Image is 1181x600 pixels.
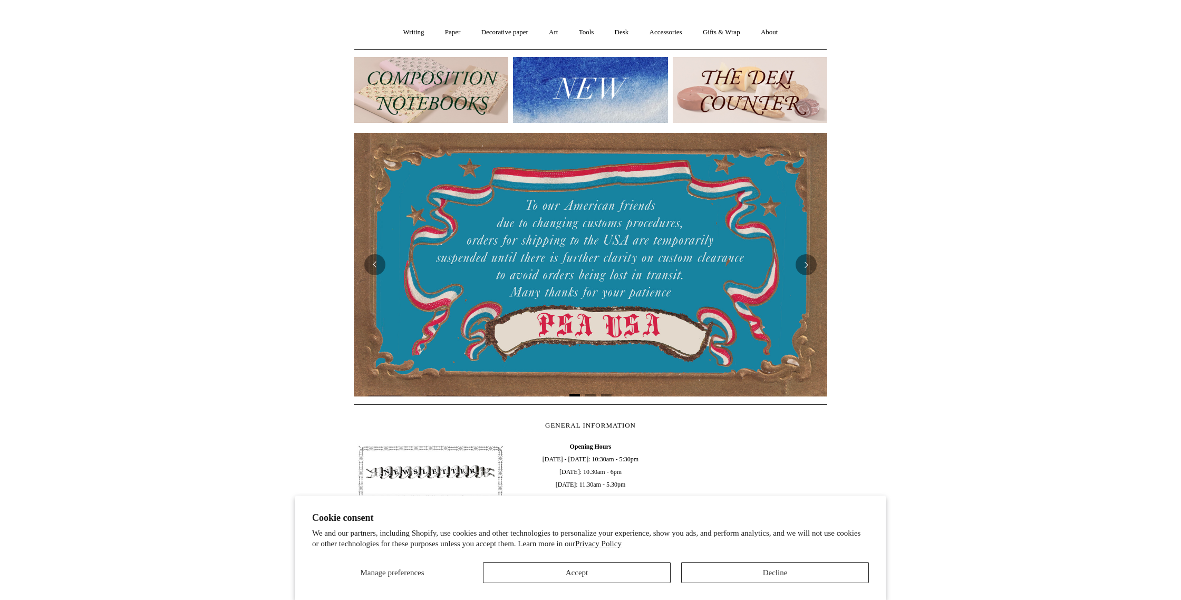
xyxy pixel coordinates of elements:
[312,562,472,583] button: Manage preferences
[360,568,424,577] span: Manage preferences
[681,562,869,583] button: Decline
[354,57,508,123] img: 202302 Composition ledgers.jpg__PID:69722ee6-fa44-49dd-a067-31375e5d54ec
[640,18,692,46] a: Accessories
[364,254,385,275] button: Previous
[673,57,827,123] img: The Deli Counter
[513,57,667,123] img: New.jpg__PID:f73bdf93-380a-4a35-bcfe-7823039498e1
[539,18,567,46] a: Art
[312,528,869,549] p: We and our partners, including Shopify, use cookies and other technologies to personalize your ex...
[585,394,596,396] button: Page 2
[796,254,817,275] button: Next
[312,512,869,524] h2: Cookie consent
[354,133,827,396] img: USA PSA .jpg__PID:33428022-6587-48b7-8b57-d7eefc91f15a
[483,562,671,583] button: Accept
[435,18,470,46] a: Paper
[569,394,580,396] button: Page 1
[472,18,538,46] a: Decorative paper
[569,18,604,46] a: Tools
[601,394,612,396] button: Page 3
[569,443,611,450] b: Opening Hours
[545,421,636,429] span: GENERAL INFORMATION
[693,18,750,46] a: Gifts & Wrap
[394,18,434,46] a: Writing
[354,440,507,506] img: pf-4db91bb9--1305-Newsletter-Button_1200x.jpg
[514,440,667,541] span: [DATE] - [DATE]: 10:30am - 5:30pm [DATE]: 10.30am - 6pm [DATE]: 11.30am - 5.30pm 020 7613 3842
[674,440,827,598] iframe: google_map
[605,18,638,46] a: Desk
[575,539,622,548] a: Privacy Policy
[751,18,788,46] a: About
